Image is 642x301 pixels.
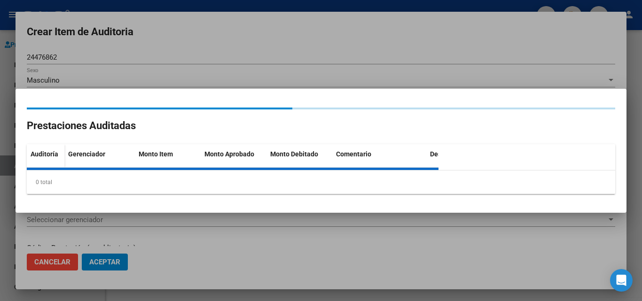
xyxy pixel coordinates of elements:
span: Comentario [336,150,371,158]
span: Monto Item [139,150,173,158]
span: Monto Aprobado [204,150,254,158]
datatable-header-cell: Comentario [332,144,426,184]
datatable-header-cell: Monto Item [135,144,201,184]
span: Descripción [430,150,465,158]
datatable-header-cell: Gerenciador [64,144,135,184]
span: Monto Debitado [270,150,318,158]
div: 0 total [27,170,615,194]
datatable-header-cell: Descripción [426,144,520,184]
div: Open Intercom Messenger [610,269,633,292]
datatable-header-cell: Monto Debitado [266,144,332,184]
datatable-header-cell: Monto Aprobado [201,144,266,184]
h2: Prestaciones Auditadas [27,117,615,135]
datatable-header-cell: Auditoría [27,144,64,184]
span: Gerenciador [68,150,105,158]
span: Auditoría [31,150,58,158]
